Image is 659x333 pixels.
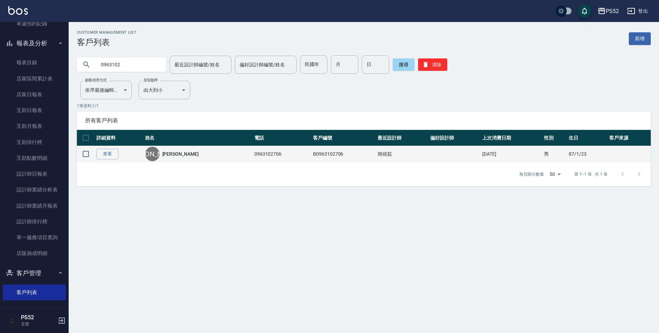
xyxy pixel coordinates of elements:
[629,32,651,45] a: 新增
[143,78,158,83] label: 呈現順序
[77,103,651,109] p: 1 筆資料, 1 / 1
[595,4,622,18] button: PS52
[311,146,376,162] td: B0963102706
[542,130,567,146] th: 性別
[77,37,136,47] h3: 客戶列表
[567,146,608,162] td: 87/1/23
[3,230,66,245] a: 單一服務項目查詢
[3,198,66,214] a: 設計師業績月報表
[376,146,428,162] td: 簡靖茹
[145,147,160,161] div: [PERSON_NAME]
[3,166,66,182] a: 設計師日報表
[418,58,447,71] button: 清除
[143,130,253,146] th: 姓名
[253,146,311,162] td: 0963102706
[5,314,19,328] img: Person
[96,149,118,159] a: 查看
[481,130,542,146] th: 上次消費日期
[3,285,66,300] a: 客戶列表
[3,34,66,52] button: 報表及分析
[542,146,567,162] td: 男
[519,171,544,177] p: 每頁顯示數量
[8,6,28,15] img: Logo
[3,16,66,32] a: 單週預約紀錄
[624,5,651,18] button: 登出
[3,182,66,198] a: 設計師業績分析表
[77,30,136,35] h2: Customer Management List
[21,314,56,321] h5: PS52
[85,117,643,124] span: 所有客戶列表
[3,303,66,321] button: 行銷工具
[85,78,107,83] label: 顧客排序方式
[3,55,66,70] a: 報表目錄
[80,81,132,99] div: 依序最後編輯時間
[3,71,66,87] a: 店家區間累計表
[253,130,311,146] th: 電話
[481,146,542,162] td: [DATE]
[3,150,66,166] a: 互助點數明細
[3,134,66,150] a: 互助排行榜
[3,245,66,261] a: 店販抽成明細
[606,7,619,15] div: PS52
[3,214,66,230] a: 設計師排行榜
[574,171,608,177] p: 第 1–1 筆 共 1 筆
[376,130,428,146] th: 最近設計師
[3,264,66,282] button: 客戶管理
[162,151,199,157] a: [PERSON_NAME]
[393,58,415,71] button: 搜尋
[608,130,651,146] th: 客戶來源
[311,130,376,146] th: 客戶編號
[95,130,143,146] th: 詳細資料
[21,321,56,327] p: 主管
[3,118,66,134] a: 互助月報表
[567,130,608,146] th: 生日
[578,4,591,18] button: save
[3,87,66,102] a: 店家日報表
[428,130,481,146] th: 偏好設計師
[547,165,563,184] div: 50
[96,55,161,74] input: 搜尋關鍵字
[3,102,66,118] a: 互助日報表
[139,81,190,99] div: 由大到小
